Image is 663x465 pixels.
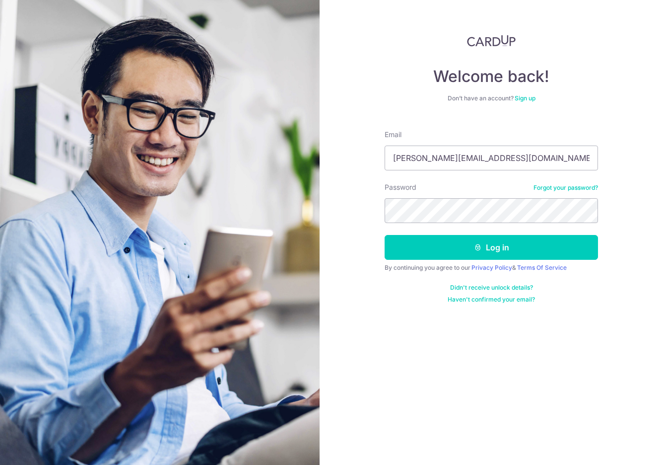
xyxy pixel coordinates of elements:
label: Password [385,182,416,192]
h4: Welcome back! [385,67,598,86]
div: Don’t have an account? [385,94,598,102]
input: Enter your Email [385,146,598,170]
a: Haven't confirmed your email? [448,296,535,304]
a: Privacy Policy [471,264,512,271]
a: Forgot your password? [533,184,598,192]
a: Didn't receive unlock details? [450,284,533,292]
a: Terms Of Service [517,264,567,271]
div: By continuing you agree to our & [385,264,598,272]
a: Sign up [515,94,535,102]
label: Email [385,130,401,140]
img: CardUp Logo [467,35,516,47]
button: Log in [385,235,598,260]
